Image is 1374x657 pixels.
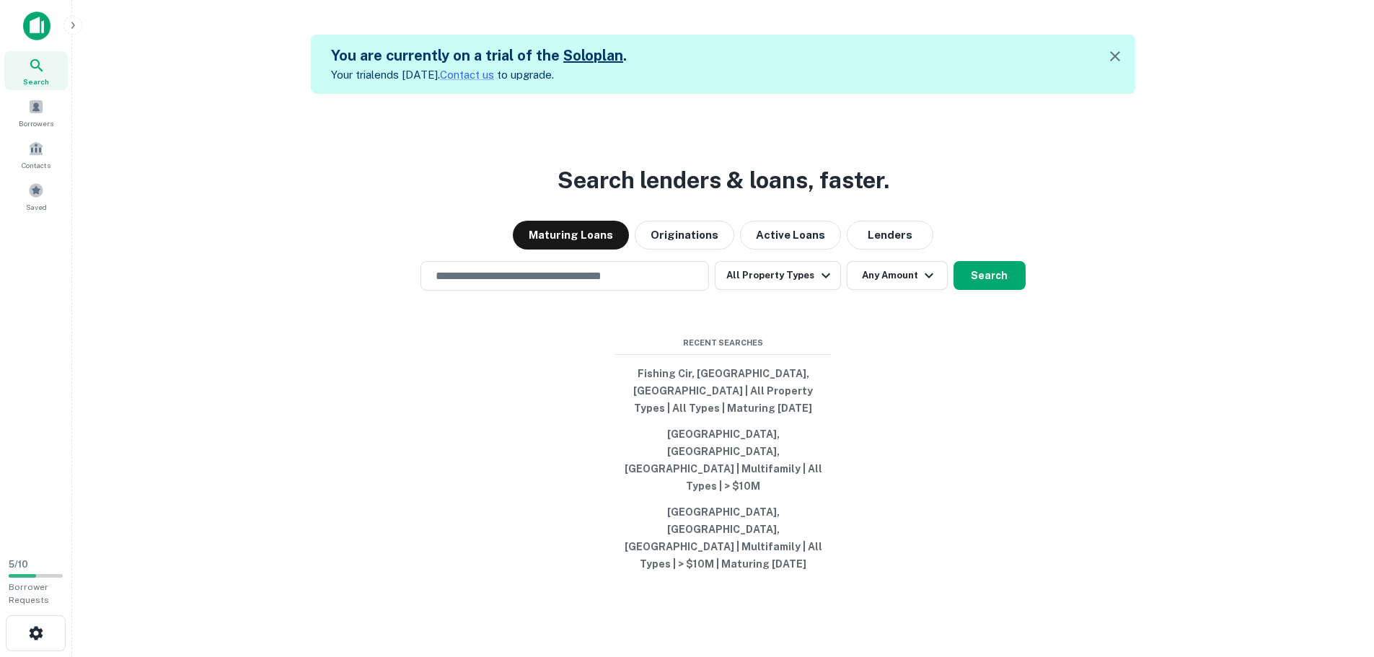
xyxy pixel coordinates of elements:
[22,159,50,171] span: Contacts
[558,163,889,198] h3: Search lenders & loans, faster.
[615,337,832,349] span: Recent Searches
[847,221,933,250] button: Lenders
[615,499,832,577] button: [GEOGRAPHIC_DATA], [GEOGRAPHIC_DATA], [GEOGRAPHIC_DATA] | Multifamily | All Types | > $10M | Matu...
[4,177,68,216] a: Saved
[4,135,68,174] a: Contacts
[331,45,627,66] h5: You are currently on a trial of the .
[615,361,832,421] button: Fishing Cir, [GEOGRAPHIC_DATA], [GEOGRAPHIC_DATA] | All Property Types | All Types | Maturing [DATE]
[440,69,494,81] a: Contact us
[331,66,627,84] p: Your trial ends [DATE]. to upgrade.
[615,421,832,499] button: [GEOGRAPHIC_DATA], [GEOGRAPHIC_DATA], [GEOGRAPHIC_DATA] | Multifamily | All Types | > $10M
[23,76,49,87] span: Search
[4,93,68,132] a: Borrowers
[23,12,50,40] img: capitalize-icon.png
[26,201,47,213] span: Saved
[740,221,841,250] button: Active Loans
[19,118,53,129] span: Borrowers
[9,559,28,570] span: 5 / 10
[635,221,734,250] button: Originations
[715,261,840,290] button: All Property Types
[513,221,629,250] button: Maturing Loans
[954,261,1026,290] button: Search
[4,51,68,90] a: Search
[1302,542,1374,611] iframe: Chat Widget
[9,582,49,605] span: Borrower Requests
[563,47,623,64] a: Soloplan
[847,261,948,290] button: Any Amount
